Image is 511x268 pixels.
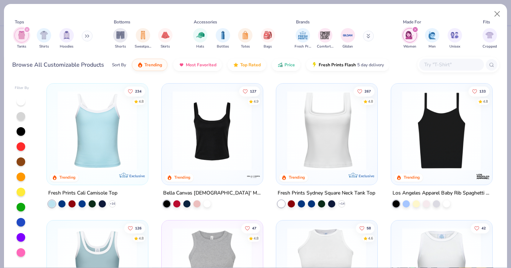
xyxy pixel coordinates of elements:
button: Like [356,223,375,233]
button: filter button [113,28,127,49]
button: Top Rated [228,59,266,71]
img: Hoodies Image [63,31,71,39]
span: 234 [135,89,142,93]
img: cbf11e79-2adf-4c6b-b19e-3da42613dd1b [398,91,485,170]
img: TopRated.gif [233,62,239,68]
img: Totes Image [241,31,249,39]
button: filter button [135,28,151,49]
span: + 14 [339,201,345,206]
img: flash.gif [311,62,317,68]
img: Shorts Image [116,31,125,39]
img: a25d9891-da96-49f3-a35e-76288174bf3a [54,91,140,170]
div: filter for Bottles [216,28,230,49]
img: Fresh Prints Image [297,30,308,41]
button: Like [471,223,489,233]
span: Cropped [483,44,497,49]
span: Bottles [217,44,229,49]
div: filter for Fresh Prints [295,28,311,49]
img: Bella + Canvas logo [246,169,260,183]
span: 126 [135,226,142,230]
img: Sweatpants Image [139,31,147,39]
img: Unisex Image [451,31,459,39]
div: filter for Hats [193,28,207,49]
button: Price [272,59,300,71]
span: Exclusive [359,173,374,178]
span: Women [403,44,416,49]
img: 94a2aa95-cd2b-4983-969b-ecd512716e9a [283,91,370,170]
div: filter for Men [425,28,439,49]
button: filter button [483,28,497,49]
div: Brands [296,19,310,25]
div: filter for Tanks [14,28,29,49]
div: Accessories [194,19,217,25]
span: Unisex [449,44,460,49]
span: 5 day delivery [357,61,384,69]
img: Tanks Image [18,31,26,39]
span: 127 [250,89,256,93]
img: 80dc4ece-0e65-4f15-94a6-2a872a258fbd [255,91,342,170]
span: Most Favorited [186,62,216,68]
span: 42 [481,226,486,230]
div: Fresh Prints Sydney Square Neck Tank Top [278,188,375,197]
div: Browse All Customizable Products [12,61,104,69]
button: filter button [425,28,439,49]
img: Shirts Image [40,31,48,39]
button: filter button [216,28,230,49]
div: filter for Shirts [37,28,51,49]
div: Sort By [112,62,126,68]
img: Women Image [405,31,414,39]
span: Trending [144,62,162,68]
button: Trending [132,59,167,71]
button: Fresh Prints Flash5 day delivery [306,59,389,71]
img: Cropped Image [485,31,494,39]
img: Gildan Image [342,30,353,41]
button: filter button [261,28,275,49]
img: most_fav.gif [179,62,184,68]
span: Totes [241,44,250,49]
button: filter button [158,28,172,49]
button: filter button [341,28,355,49]
button: filter button [448,28,462,49]
div: Made For [403,19,421,25]
div: 4.8 [368,99,373,104]
div: filter for Cropped [483,28,497,49]
span: Hoodies [60,44,73,49]
span: Tanks [17,44,26,49]
button: Like [469,86,489,96]
div: filter for Gildan [341,28,355,49]
div: filter for Unisex [448,28,462,49]
img: Bags Image [264,31,272,39]
div: Fits [483,19,490,25]
button: Like [354,86,375,96]
div: filter for Women [403,28,417,49]
span: + 16 [110,201,115,206]
button: Like [239,86,260,96]
div: Tops [15,19,24,25]
button: filter button [37,28,51,49]
span: Comfort Colors [317,44,333,49]
div: Filter By [15,85,29,91]
span: Fresh Prints Flash [319,62,356,68]
button: filter button [238,28,252,49]
img: Comfort Colors Image [320,30,331,41]
span: 267 [364,89,371,93]
img: Bottles Image [219,31,227,39]
span: Gildan [342,44,353,49]
button: filter button [14,28,29,49]
span: Shorts [115,44,126,49]
img: 8af284bf-0d00-45ea-9003-ce4b9a3194ad [169,91,255,170]
button: filter button [59,28,74,49]
div: filter for Shorts [113,28,127,49]
img: Men Image [428,31,436,39]
span: Skirts [161,44,170,49]
div: 4.9 [254,99,259,104]
span: Fresh Prints [295,44,311,49]
div: Los Angeles Apparel Baby Rib Spaghetti Tank [393,188,491,197]
img: trending.gif [137,62,143,68]
div: filter for Sweatpants [135,28,151,49]
span: Exclusive [129,173,145,178]
div: filter for Skirts [158,28,172,49]
div: filter for Hoodies [59,28,74,49]
input: Try "T-Shirt" [423,61,479,69]
div: Bella Canvas [DEMOGRAPHIC_DATA]' Micro Ribbed Scoop Tank [163,188,261,197]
